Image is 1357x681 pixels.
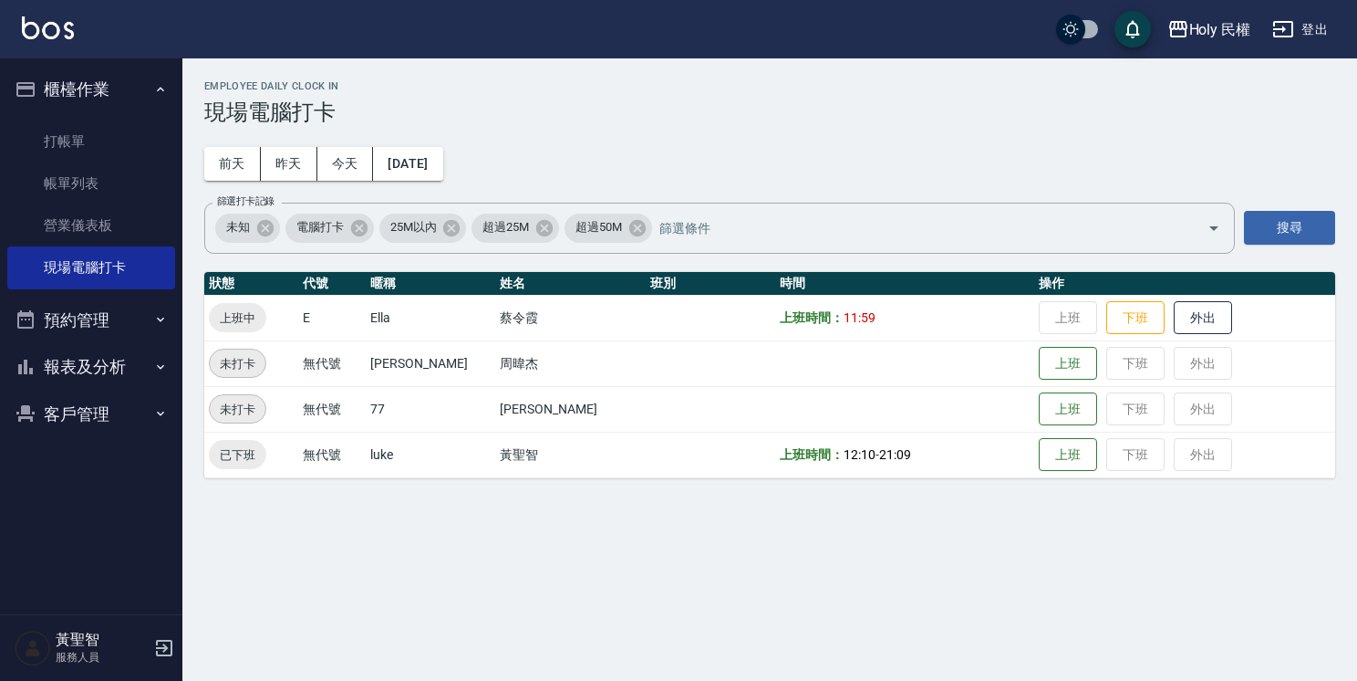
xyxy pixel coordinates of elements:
div: 超過50M [565,214,652,243]
button: [DATE] [373,147,442,181]
div: 25M以內 [379,214,467,243]
td: 77 [366,386,495,432]
img: Logo [22,16,74,39]
button: 報表及分析 [7,343,175,391]
b: 上班時間： [780,447,844,462]
a: 營業儀表板 [7,204,175,246]
a: 打帳單 [7,120,175,162]
div: Holy 民權 [1189,18,1251,41]
th: 時間 [775,272,1034,296]
span: 超過25M [471,218,540,236]
img: Person [15,630,51,666]
button: save [1114,11,1151,47]
th: 暱稱 [366,272,495,296]
a: 現場電腦打卡 [7,246,175,288]
th: 代號 [298,272,366,296]
h3: 現場電腦打卡 [204,100,1335,125]
td: 無代號 [298,340,366,386]
span: 21:09 [879,447,911,462]
button: 預約管理 [7,297,175,344]
span: 12:10 [844,447,875,462]
td: 黃聖智 [495,432,646,477]
td: 無代號 [298,386,366,432]
td: 無代號 [298,432,366,477]
span: 未打卡 [210,354,265,373]
button: Holy 民權 [1160,11,1259,48]
th: 班別 [646,272,775,296]
div: 未知 [215,214,280,243]
td: [PERSON_NAME] [366,340,495,386]
b: 上班時間： [780,310,844,325]
button: 櫃檯作業 [7,66,175,113]
td: E [298,295,366,340]
button: 上班 [1039,347,1097,381]
button: 客戶管理 [7,391,175,438]
a: 帳單列表 [7,162,175,204]
label: 篩選打卡記錄 [217,194,275,208]
td: - [775,432,1034,477]
button: Open [1199,214,1228,243]
button: 昨天 [261,147,317,181]
span: 未知 [215,218,261,236]
td: 蔡令霞 [495,295,646,340]
td: luke [366,432,495,477]
button: 搜尋 [1244,211,1335,245]
h5: 黃聖智 [56,631,149,649]
button: 上班 [1039,393,1097,426]
span: 11:59 [844,310,875,325]
input: 篩選條件 [655,212,1176,244]
button: 下班 [1106,301,1165,335]
p: 服務人員 [56,649,149,665]
span: 25M以內 [379,218,448,236]
td: Ella [366,295,495,340]
span: 超過50M [565,218,633,236]
span: 已下班 [209,445,266,465]
td: [PERSON_NAME] [495,386,646,432]
button: 前天 [204,147,261,181]
span: 上班中 [209,309,266,328]
button: 上班 [1039,438,1097,472]
button: 登出 [1265,13,1335,47]
th: 狀態 [204,272,298,296]
th: 操作 [1034,272,1335,296]
div: 超過25M [471,214,559,243]
div: 電腦打卡 [285,214,374,243]
span: 未打卡 [210,400,265,419]
h2: Employee Daily Clock In [204,80,1335,92]
td: 周暐杰 [495,340,646,386]
th: 姓名 [495,272,646,296]
span: 電腦打卡 [285,218,355,236]
button: 外出 [1174,301,1232,335]
button: 今天 [317,147,374,181]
